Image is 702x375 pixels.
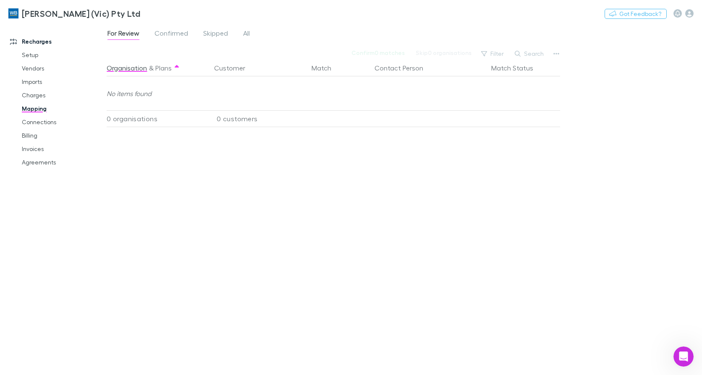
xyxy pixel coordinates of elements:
button: Match Status [491,60,543,76]
div: & [107,60,204,76]
button: Emoji picker [26,268,33,275]
a: Recharges [2,35,111,48]
button: Filter [477,49,509,59]
a: Charges [13,89,111,102]
button: Contact Person [375,60,433,76]
a: Mapping [13,102,111,115]
div: Close [147,3,162,18]
div: If you still need help with reinstating your cancelled agreement or locating your client, I am he... [13,98,131,139]
div: Did that answer your question? [13,79,106,87]
div: Once restored, they should appear on the Billing page where you can enable them. [13,52,155,68]
span: All [243,29,250,40]
button: Home [131,3,147,19]
div: Thank you for letting me know. If you need any further assistance, please feel free to ask. [13,181,131,206]
div: Rai says… [7,74,161,93]
div: Rate your conversation [16,247,115,258]
div: Help [PERSON_NAME] understand how they’re doing: [13,216,131,233]
div: Thank you for letting me know. If you need any further assistance, please feel free to ask. [7,176,138,211]
button: Confirm0 matches [346,48,410,58]
button: Start recording [53,268,60,275]
h1: Rai [41,4,51,10]
button: Send a message… [144,265,157,278]
span: For Review [107,29,139,40]
div: No thank you this is resolved [69,156,155,164]
div: Rai says… [7,211,161,239]
a: Billing [13,129,111,142]
button: Customer [214,60,255,76]
button: Skip0 organisations [410,48,477,58]
div: If you still need help with reinstating your cancelled agreement or locating your client, I am he... [7,93,138,144]
iframe: Intercom live chat [673,346,694,367]
li: Click the dropdown and select [20,32,155,47]
li: Go to [20,22,155,30]
span: Confirmed [155,29,188,40]
button: Match [312,60,341,76]
div: No items found [107,77,555,110]
a: Setup [13,48,111,62]
a: Invoices [13,142,111,156]
button: Gif picker [40,268,47,275]
button: Organisation [107,60,147,76]
span: Skipped [203,29,228,40]
div: Did that answer your question? [7,74,113,92]
button: go back [5,3,21,19]
img: Profile image for Rai [24,5,37,18]
a: [PERSON_NAME] (Vic) Pty Ltd [3,3,145,23]
button: Got Feedback? [605,9,667,19]
a: Source reference 13613543: [47,41,54,47]
a: Connections [13,115,111,129]
a: Mapping [36,22,61,29]
div: No thank you this is resolved [63,151,161,169]
h3: [PERSON_NAME] (Vic) Pty Ltd [22,8,140,18]
textarea: Message… [7,250,161,265]
div: Rai says… [7,176,161,211]
a: Agreements [13,156,111,169]
div: Rai says… [7,93,161,151]
div: Help [PERSON_NAME] understand how they’re doing: [7,211,138,238]
a: Vendors [13,62,111,75]
button: Plans [155,60,172,76]
button: Search [511,49,549,59]
div: 0 customers [207,110,308,127]
button: Upload attachment [13,268,20,275]
a: Imports [13,75,111,89]
p: The team can also help [41,10,105,19]
img: William Buck (Vic) Pty Ltd's Logo [8,8,18,18]
div: 0 organisations [107,110,207,127]
div: Katica says… [7,151,161,176]
div: Rai says… [7,239,161,298]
